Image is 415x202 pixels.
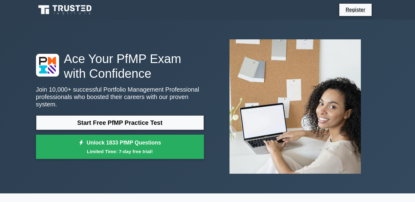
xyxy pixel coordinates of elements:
small: Limited Time: 7-day free trial! [44,148,196,155]
a: Start Free PfMP Practice Test [36,115,204,130]
a: Register [342,6,369,14]
h1: Ace Your PfMP Exam with Confidence [36,51,204,81]
a: Unlock 1833 PfMP QuestionsLimited Time: 7-day free trial! [36,135,204,159]
p: Join 10,000+ successful Portfolio Management Professional professionals who boosted their careers... [36,86,204,108]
